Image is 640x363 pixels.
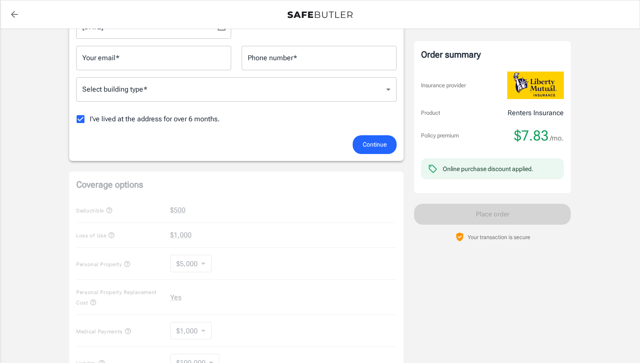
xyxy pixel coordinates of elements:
input: Enter number [242,46,397,70]
span: $7.83 [514,127,549,144]
p: Renters Insurance [508,108,564,118]
div: Order summary [421,48,564,61]
span: I've lived at the address for over 6 months. [90,114,220,124]
button: Continue [353,135,397,154]
img: Liberty Mutual [507,72,564,99]
img: Back to quotes [287,11,353,18]
p: Policy premium [421,131,459,140]
input: Enter email [76,46,231,70]
p: Insurance provider [421,81,466,90]
span: /mo. [550,132,564,144]
p: Product [421,109,440,117]
p: Your transaction is secure [468,233,530,241]
div: Online purchase discount applied. [443,164,533,173]
a: back to quotes [6,6,23,23]
span: Continue [363,139,387,150]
